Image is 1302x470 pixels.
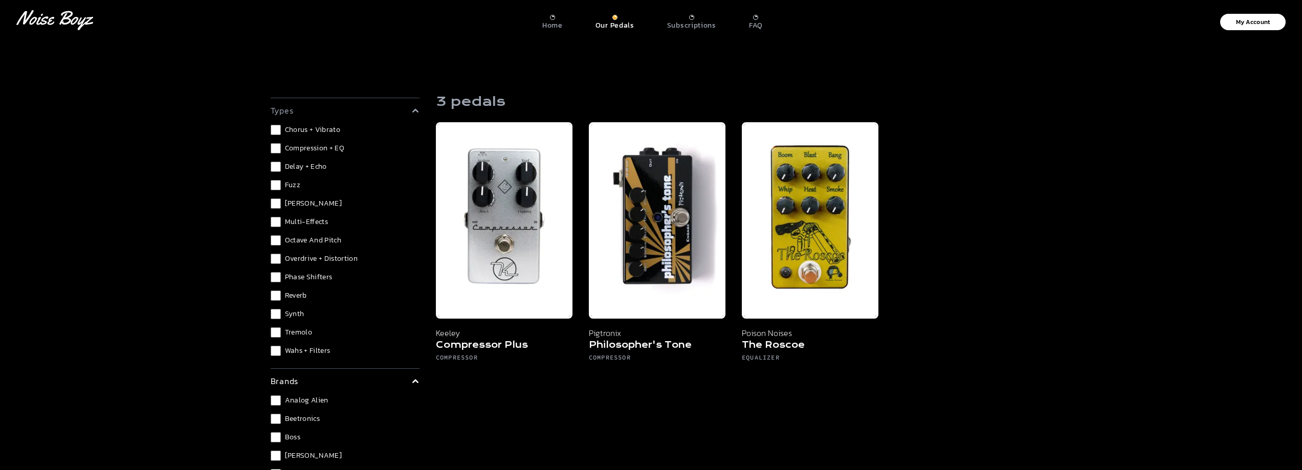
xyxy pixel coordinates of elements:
[285,217,328,227] span: Multi-Effects
[271,290,281,301] input: Reverb
[749,11,763,30] a: FAQ
[285,125,341,135] span: Chorus + Vibrato
[271,254,281,264] input: Overdrive + Distortion
[285,290,307,301] span: Reverb
[595,21,634,30] p: Our Pedals
[285,432,300,442] span: Boss
[589,327,725,339] p: Pigtronix
[742,122,878,374] a: Poison Noises The Roscoe Poison Noises The Roscoe Equalizer
[436,353,572,366] h6: Compressor
[271,217,281,227] input: Multi-Effects
[285,346,330,356] span: Wahs + Filters
[436,122,572,319] img: Keeley Compressor Plus
[436,327,572,339] p: Keeley
[271,272,281,282] input: Phase Shifters
[742,353,878,366] h6: Equalizer
[436,339,572,353] h5: Compressor Plus
[749,21,763,30] p: FAQ
[285,254,358,264] span: Overdrive + Distortion
[285,143,345,153] span: Compression + EQ
[271,414,281,424] input: Beetronics
[271,104,294,117] p: types
[1220,14,1286,30] button: My Account
[271,375,299,387] p: brands
[271,451,281,461] input: [PERSON_NAME]
[436,94,505,110] h1: 3 pedals
[742,339,878,353] h5: The Roscoe
[667,11,716,30] a: Subscriptions
[271,395,281,406] input: Analog Alien
[271,198,281,209] input: [PERSON_NAME]
[271,235,281,245] input: Octave and Pitch
[542,11,563,30] a: Home
[542,21,563,30] p: Home
[436,122,572,374] a: Keeley Compressor Plus Keeley Compressor Plus Compressor
[589,339,725,353] h5: Philosopher's Tone
[271,125,281,135] input: Chorus + Vibrato
[1236,19,1270,25] p: My Account
[667,21,716,30] p: Subscriptions
[271,432,281,442] input: Boss
[285,180,300,190] span: Fuzz
[742,122,878,319] img: Poison Noises The Roscoe
[271,143,281,153] input: Compression + EQ
[271,309,281,319] input: Synth
[271,180,281,190] input: Fuzz
[285,198,342,209] span: [PERSON_NAME]
[285,451,342,461] span: [PERSON_NAME]
[285,414,320,424] span: Beetronics
[595,11,634,30] a: Our Pedals
[589,122,725,319] img: Pigtronix Philosopher's Tone
[271,346,281,356] input: Wahs + Filters
[285,235,342,245] span: Octave and Pitch
[742,327,878,339] p: Poison Noises
[285,327,312,338] span: Tremolo
[271,375,420,387] summary: brands
[285,162,327,172] span: Delay + Echo
[271,162,281,172] input: Delay + Echo
[589,122,725,374] a: Pigtronix Philosopher's Tone Pigtronix Philosopher's Tone Compressor
[285,395,328,406] span: Analog Alien
[285,309,304,319] span: Synth
[285,272,333,282] span: Phase Shifters
[271,327,281,338] input: Tremolo
[271,104,420,117] summary: types
[589,353,725,366] h6: Compressor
